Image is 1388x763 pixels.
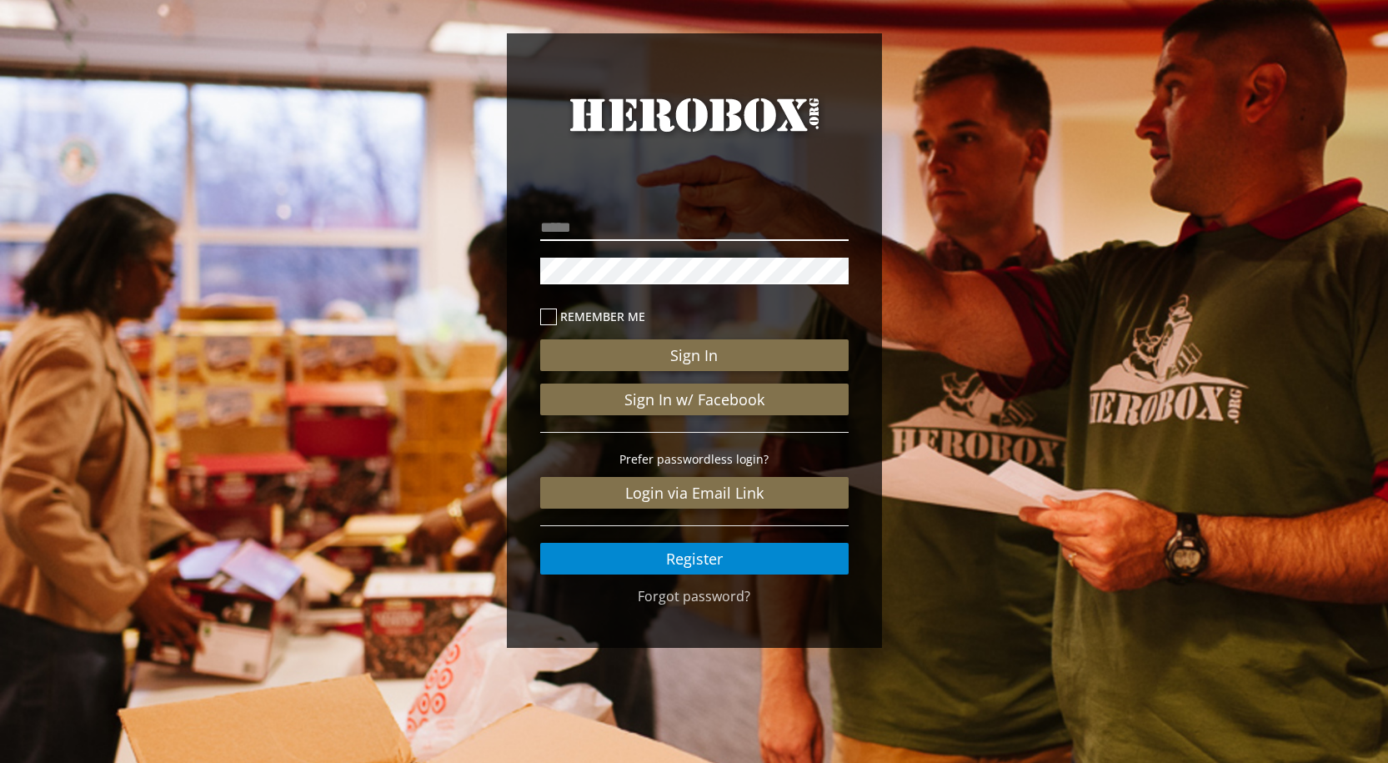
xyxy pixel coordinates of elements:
button: Sign In [540,339,849,371]
a: Forgot password? [638,587,750,605]
label: Remember me [540,307,849,326]
a: Login via Email Link [540,477,849,509]
a: Register [540,543,849,575]
p: Prefer passwordless login? [540,449,849,469]
a: Sign In w/ Facebook [540,384,849,415]
a: HeroBox [540,92,849,168]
